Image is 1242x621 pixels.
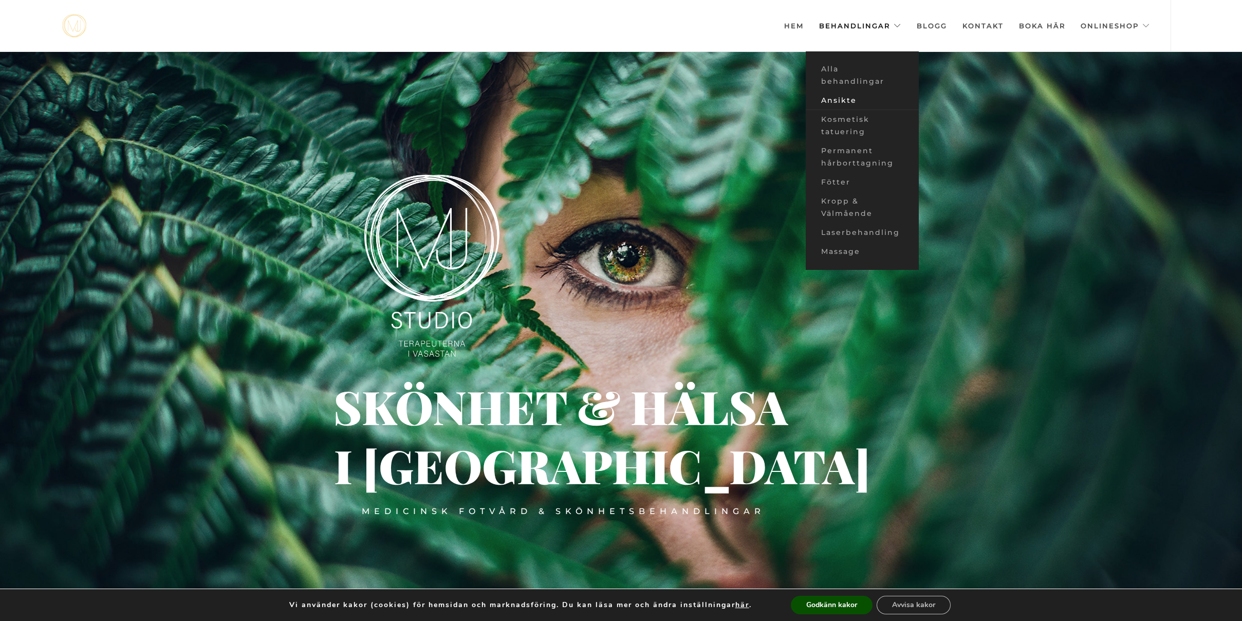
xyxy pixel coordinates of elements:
[791,596,873,614] button: Godkänn kakor
[806,60,919,91] a: Alla behandlingar
[806,91,919,110] a: Ansikte
[735,600,749,610] button: här
[806,192,919,223] a: Kropp & Välmående
[333,400,701,412] div: Skönhet & hälsa
[806,223,919,242] a: Laserbehandling
[877,596,951,614] button: Avvisa kakor
[289,600,752,610] p: Vi använder kakor (cookies) för hemsidan och marknadsföring. Du kan läsa mer och ändra inställnin...
[62,14,86,38] img: mjstudio
[806,110,919,141] a: Kosmetisk tatuering
[806,141,919,173] a: Permanent hårborttagning
[334,460,504,474] div: i [GEOGRAPHIC_DATA]
[62,14,86,38] a: mjstudio mjstudio mjstudio
[806,173,919,192] a: Fötter
[806,242,919,261] a: Massage
[362,506,765,517] div: Medicinsk fotvård & skönhetsbehandlingar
